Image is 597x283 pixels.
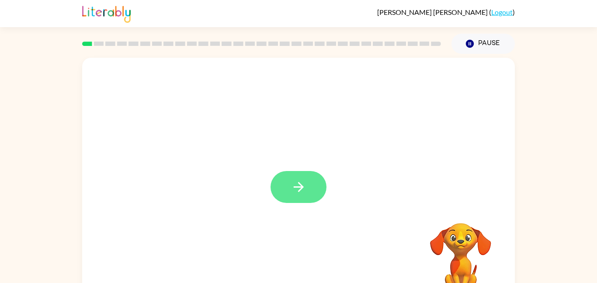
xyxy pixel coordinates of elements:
button: Pause [451,34,515,54]
div: ( ) [377,8,515,16]
img: Literably [82,3,131,23]
span: [PERSON_NAME] [PERSON_NAME] [377,8,489,16]
a: Logout [491,8,513,16]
